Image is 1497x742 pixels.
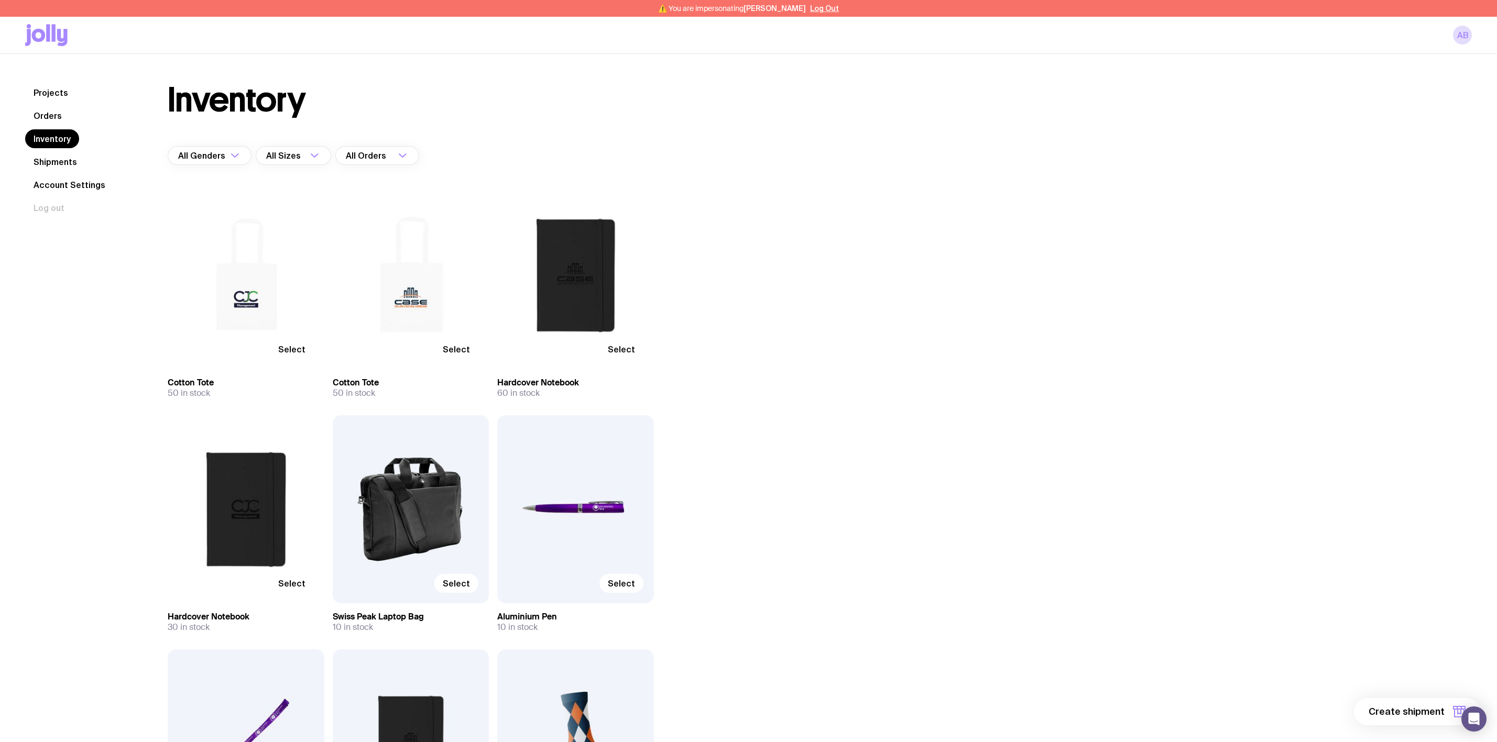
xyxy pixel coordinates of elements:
[25,175,114,194] a: Account Settings
[168,146,252,165] div: Search for option
[278,344,305,355] span: Select
[266,146,303,165] span: All Sizes
[608,344,635,355] span: Select
[443,344,470,355] span: Select
[178,146,227,165] span: All Genders
[168,622,210,633] span: 30 in stock
[388,146,395,165] input: Search for option
[333,378,489,388] h3: Cotton Tote
[168,378,324,388] h3: Cotton Tote
[608,578,635,589] span: Select
[25,152,85,171] a: Shipments
[333,612,489,622] h3: Swiss Peak Laptop Bag
[25,198,73,217] button: Log out
[1453,26,1472,45] a: AB
[25,83,77,102] a: Projects
[1369,705,1445,718] span: Create shipment
[744,4,806,13] span: [PERSON_NAME]
[497,388,540,398] span: 60 in stock
[256,146,331,165] div: Search for option
[1354,698,1480,725] button: Create shipment
[168,83,305,117] h1: Inventory
[497,622,538,633] span: 10 in stock
[168,612,324,622] h3: Hardcover Notebook
[658,4,806,13] span: ⚠️ You are impersonating
[335,146,419,165] div: Search for option
[25,106,70,125] a: Orders
[1461,706,1487,732] div: Open Intercom Messenger
[497,378,654,388] h3: Hardcover Notebook
[346,146,388,165] span: All Orders
[168,388,210,398] span: 50 in stock
[25,129,79,148] a: Inventory
[278,578,305,589] span: Select
[443,578,470,589] span: Select
[810,4,839,13] button: Log Out
[333,388,375,398] span: 50 in stock
[497,612,654,622] h3: Aluminium Pen
[303,146,307,165] input: Search for option
[333,622,373,633] span: 10 in stock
